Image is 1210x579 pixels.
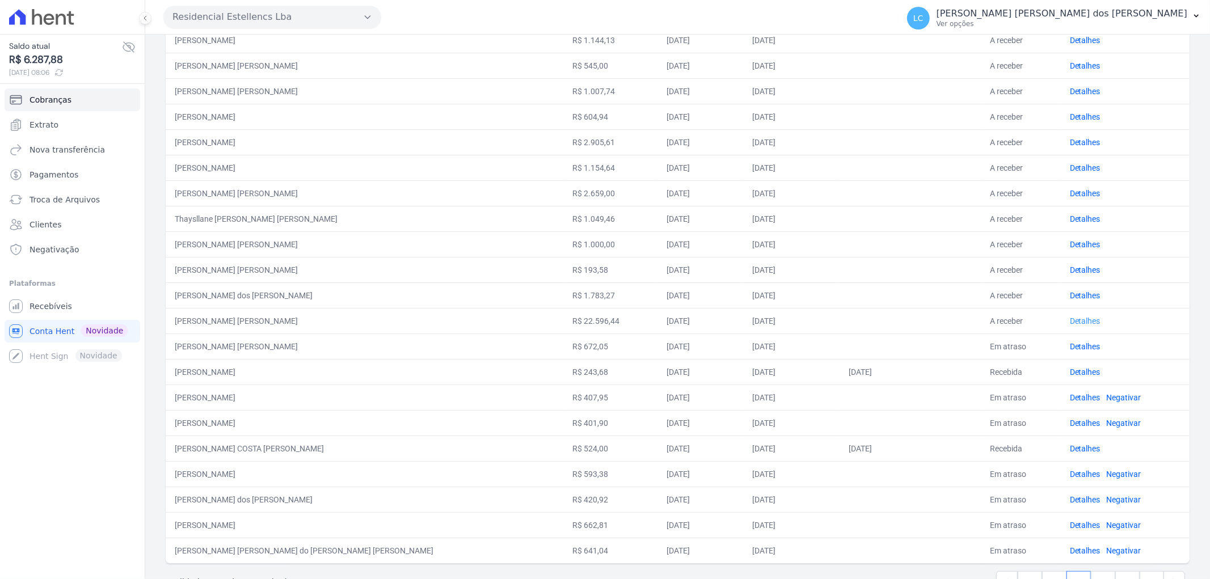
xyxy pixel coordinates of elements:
a: Detalhes [1070,393,1101,402]
a: Pagamentos [5,163,140,186]
td: [DATE] [657,231,743,257]
td: [DATE] [657,104,743,129]
td: [DATE] [657,53,743,78]
td: Recebida [981,359,1061,384]
a: Conta Hent Novidade [5,320,140,343]
td: [PERSON_NAME] [PERSON_NAME] [166,231,564,257]
td: [DATE] [840,359,981,384]
td: [DATE] [743,436,840,461]
td: [PERSON_NAME] [PERSON_NAME] [166,308,564,333]
td: R$ 1.049,46 [564,206,657,231]
td: [DATE] [657,308,743,333]
span: Extrato [29,119,58,130]
td: [DATE] [743,359,840,384]
td: [DATE] [840,436,981,461]
span: Conta Hent [29,326,74,337]
a: Detalhes [1070,189,1101,198]
td: [DATE] [743,129,840,155]
a: Detalhes [1070,138,1101,147]
a: Clientes [5,213,140,236]
a: Detalhes [1070,214,1101,223]
td: [DATE] [657,487,743,512]
a: Extrato [5,113,140,136]
td: [DATE] [743,180,840,206]
a: Detalhes [1070,163,1101,172]
button: LC [PERSON_NAME] [PERSON_NAME] dos [PERSON_NAME] Ver opções [898,2,1210,34]
td: [DATE] [743,53,840,78]
td: A receber [981,206,1061,231]
a: Cobranças [5,88,140,111]
button: Residencial Estellencs Lba [163,6,381,28]
td: [DATE] [657,359,743,384]
a: Negativar [1107,521,1141,530]
td: [PERSON_NAME] dos [PERSON_NAME] [166,282,564,308]
td: [DATE] [743,27,840,53]
td: [PERSON_NAME] [166,129,564,155]
td: [DATE] [743,155,840,180]
td: A receber [981,282,1061,308]
td: [DATE] [743,512,840,538]
a: Detalhes [1070,112,1101,121]
td: Em atraso [981,333,1061,359]
td: [PERSON_NAME] [PERSON_NAME] [166,53,564,78]
td: R$ 2.905,61 [564,129,657,155]
a: Detalhes [1070,444,1101,453]
a: Nova transferência [5,138,140,161]
td: [DATE] [743,384,840,410]
td: [PERSON_NAME] [166,512,564,538]
a: Detalhes [1070,470,1101,479]
td: [DATE] [657,78,743,104]
td: [DATE] [657,206,743,231]
td: Thaysllane [PERSON_NAME] [PERSON_NAME] [166,206,564,231]
td: Em atraso [981,410,1061,436]
td: [PERSON_NAME] [166,155,564,180]
a: Detalhes [1070,495,1101,504]
td: R$ 524,00 [564,436,657,461]
td: [DATE] [657,333,743,359]
td: Recebida [981,436,1061,461]
td: [DATE] [657,129,743,155]
nav: Sidebar [9,88,136,367]
td: A receber [981,27,1061,53]
td: [DATE] [657,282,743,308]
td: Em atraso [981,487,1061,512]
a: Detalhes [1070,61,1101,70]
td: [DATE] [743,104,840,129]
td: [PERSON_NAME] [PERSON_NAME] [166,333,564,359]
a: Troca de Arquivos [5,188,140,211]
a: Negativar [1107,393,1141,402]
td: Em atraso [981,512,1061,538]
td: R$ 1.783,27 [564,282,657,308]
td: R$ 604,94 [564,104,657,129]
span: LC [913,14,924,22]
span: Pagamentos [29,169,78,180]
span: Cobranças [29,94,71,105]
td: [DATE] [657,257,743,282]
td: R$ 22.596,44 [564,308,657,333]
td: R$ 672,05 [564,333,657,359]
a: Detalhes [1070,291,1101,300]
td: A receber [981,155,1061,180]
td: R$ 1.000,00 [564,231,657,257]
a: Detalhes [1070,367,1101,377]
span: Novidade [81,324,128,337]
td: [PERSON_NAME] [PERSON_NAME] [166,78,564,104]
td: [DATE] [743,206,840,231]
td: Em atraso [981,538,1061,563]
td: A receber [981,129,1061,155]
td: [DATE] [657,155,743,180]
a: Detalhes [1070,419,1101,428]
td: R$ 420,92 [564,487,657,512]
a: Negativar [1107,419,1141,428]
td: [DATE] [743,461,840,487]
td: [DATE] [743,333,840,359]
a: Detalhes [1070,521,1101,530]
td: [PERSON_NAME] [166,27,564,53]
span: [DATE] 08:06 [9,67,122,78]
td: R$ 401,90 [564,410,657,436]
p: Ver opções [937,19,1187,28]
td: [PERSON_NAME] [PERSON_NAME] [166,180,564,206]
td: [DATE] [657,512,743,538]
span: R$ 6.287,88 [9,52,122,67]
td: [DATE] [657,461,743,487]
